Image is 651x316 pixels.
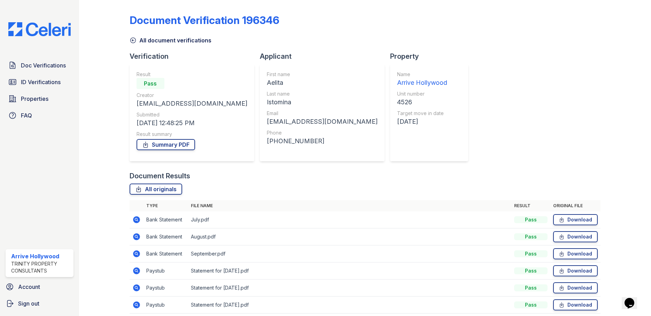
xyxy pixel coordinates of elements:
div: Document Results [130,171,190,181]
th: Original file [550,200,600,211]
a: Doc Verifications [6,58,73,72]
div: Target move in date [397,110,447,117]
div: First name [267,71,378,78]
td: July.pdf [188,211,512,228]
a: Download [553,248,598,259]
a: Sign out [3,297,76,310]
td: Statement for [DATE].pdf [188,279,512,297]
div: Document Verification 196346 [130,14,279,26]
div: [DATE] 12:48:25 PM [137,118,247,128]
span: Doc Verifications [21,61,66,70]
div: Submitted [137,111,247,118]
a: FAQ [6,108,73,122]
img: CE_Logo_Blue-a8612792a0a2168367f1c8372b55b34899dd931a85d93a1a3d3e32e68fde9ad4.png [3,22,76,36]
a: ID Verifications [6,75,73,89]
td: Bank Statement [144,211,188,228]
td: August.pdf [188,228,512,245]
div: Property [390,51,474,61]
div: Creator [137,92,247,99]
td: Bank Statement [144,245,188,262]
span: FAQ [21,111,32,120]
div: [DATE] [397,117,447,127]
th: File name [188,200,512,211]
td: September.pdf [188,245,512,262]
div: Verification [130,51,260,61]
div: Email [267,110,378,117]
div: Pass [514,267,548,274]
div: Unit number [397,90,447,97]
div: Pass [137,78,164,89]
th: Type [144,200,188,211]
div: Name [397,71,447,78]
div: Result summary [137,131,247,138]
a: Account [3,280,76,294]
span: Properties [21,95,48,103]
div: Result [137,71,247,78]
a: Download [553,299,598,310]
div: Applicant [260,51,390,61]
div: Phone [267,129,378,136]
div: Arrive Hollywood [397,78,447,88]
div: Pass [514,216,548,223]
a: Download [553,282,598,293]
td: Paystub [144,279,188,297]
div: Last name [267,90,378,97]
div: [PHONE_NUMBER] [267,136,378,146]
div: Aelita [267,78,378,88]
span: Account [18,283,40,291]
td: Statement for [DATE].pdf [188,262,512,279]
div: Arrive Hollywood [11,252,71,260]
a: Download [553,231,598,242]
a: Download [553,214,598,225]
td: Statement for [DATE].pdf [188,297,512,314]
td: Paystub [144,262,188,279]
th: Result [511,200,550,211]
a: Download [553,265,598,276]
span: ID Verifications [21,78,61,86]
div: Pass [514,284,548,291]
a: All document verifications [130,36,211,44]
div: Pass [514,233,548,240]
div: Pass [514,250,548,257]
a: Summary PDF [137,139,195,150]
iframe: chat widget [622,288,644,309]
a: Properties [6,92,73,106]
div: Istomina [267,97,378,107]
div: [EMAIL_ADDRESS][DOMAIN_NAME] [137,99,247,108]
div: [EMAIL_ADDRESS][DOMAIN_NAME] [267,117,378,127]
span: Sign out [18,299,39,308]
div: Trinity Property Consultants [11,260,71,274]
td: Bank Statement [144,228,188,245]
a: All originals [130,184,182,195]
td: Paystub [144,297,188,314]
div: Pass [514,301,548,308]
div: 4526 [397,97,447,107]
a: Name Arrive Hollywood [397,71,447,88]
